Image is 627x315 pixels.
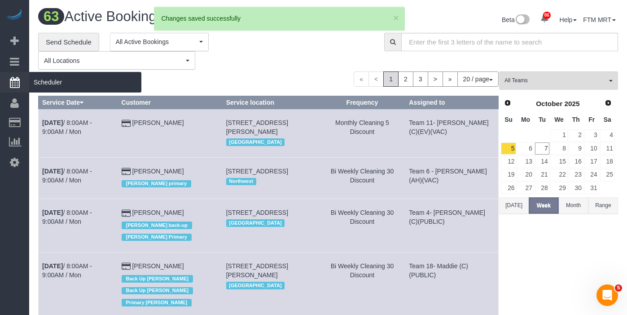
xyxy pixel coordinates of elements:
td: Customer [118,199,222,253]
div: Changes saved successfully [161,14,398,23]
th: Assigned to [405,96,499,109]
a: 26 [501,182,516,194]
a: 9 [569,142,583,155]
iframe: Intercom live chat [596,284,618,306]
span: [GEOGRAPHIC_DATA] [226,138,285,146]
td: Service location [222,109,319,157]
i: Credit Card Payment [122,120,131,127]
td: Schedule date [39,157,118,199]
img: Automaid Logo [5,9,23,22]
i: Credit Card Payment [122,210,131,217]
td: Customer [118,109,222,157]
th: Frequency [319,96,405,109]
a: [DATE]/ 8:00AM - 9:00AM / Mon [42,168,92,184]
a: 14 [535,155,550,168]
button: Range [588,197,618,214]
span: 86 [543,12,551,19]
a: FTM MRT [583,16,616,23]
a: Beta [502,16,530,23]
span: Friday [588,116,595,123]
a: 23 [569,169,583,181]
b: [DATE] [42,168,63,175]
a: Send Schedule [38,33,99,52]
a: 13 [517,155,534,168]
a: 29 [550,182,567,194]
td: Frequency [319,199,405,253]
img: New interface [515,14,530,26]
span: [PERSON_NAME] Primary [122,234,192,241]
th: Service Date [39,96,118,109]
a: » [443,71,458,87]
a: 6 [517,142,534,155]
a: 18 [600,155,615,168]
a: 20 [517,169,534,181]
b: [DATE] [42,262,63,270]
a: 12 [501,155,516,168]
td: Frequency [319,109,405,157]
b: [DATE] [42,119,63,126]
div: Location [226,136,316,148]
span: Northwest [226,178,256,185]
td: Customer [118,157,222,199]
a: [DATE]/ 8:00AM - 9:00AM / Mon [42,209,92,225]
span: [STREET_ADDRESS][PERSON_NAME] [226,262,288,279]
span: Primary [PERSON_NAME] [122,299,192,306]
button: Week [529,197,558,214]
button: All Locations [38,51,195,70]
a: 19 [501,169,516,181]
td: Service location [222,157,319,199]
span: Next [605,99,612,106]
a: 4 [600,129,615,142]
h1: Active Bookings [38,9,321,24]
span: October [536,100,562,107]
i: Credit Card Payment [122,263,131,270]
span: All Teams [504,77,607,84]
span: Back Up [PERSON_NAME] [122,275,193,282]
td: Service location [222,199,319,253]
span: Wednesday [554,116,564,123]
a: [DATE]/ 8:00AM - 9:00AM / Mon [42,262,92,279]
span: Sunday [504,116,513,123]
div: Location [226,280,316,291]
a: 10 [584,142,599,155]
td: Assigned to [405,157,499,199]
span: Monday [521,116,530,123]
button: All Teams [499,71,618,90]
span: Prev [504,99,511,106]
td: Assigned to [405,199,499,253]
th: Customer [118,96,222,109]
i: Credit Card Payment [122,169,131,175]
a: 31 [584,182,599,194]
span: « [354,71,369,87]
a: 5 [501,142,516,155]
a: Help [560,16,577,23]
span: 63 [38,8,64,25]
span: 2025 [564,100,579,107]
td: Frequency [319,157,405,199]
span: [PERSON_NAME] primary [122,180,192,187]
td: Schedule date [39,199,118,253]
a: 3 [584,129,599,142]
ol: All Teams [499,71,618,85]
a: 1 [550,129,567,142]
span: Saturday [604,116,611,123]
a: 30 [569,182,583,194]
span: Back Up [PERSON_NAME] [122,287,193,294]
a: 86 [536,9,553,29]
a: 2 [398,71,413,87]
span: < [368,71,384,87]
th: Service location [222,96,319,109]
span: 1 [383,71,399,87]
a: 25 [600,169,615,181]
input: Enter the first 3 letters of the name to search [401,33,618,51]
a: 21 [535,169,550,181]
a: 24 [584,169,599,181]
button: 20 / page [457,71,499,87]
span: [STREET_ADDRESS][PERSON_NAME] [226,119,288,135]
span: All Locations [44,56,184,65]
span: Thursday [572,116,580,123]
span: Tuesday [539,116,546,123]
div: Location [226,176,316,187]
